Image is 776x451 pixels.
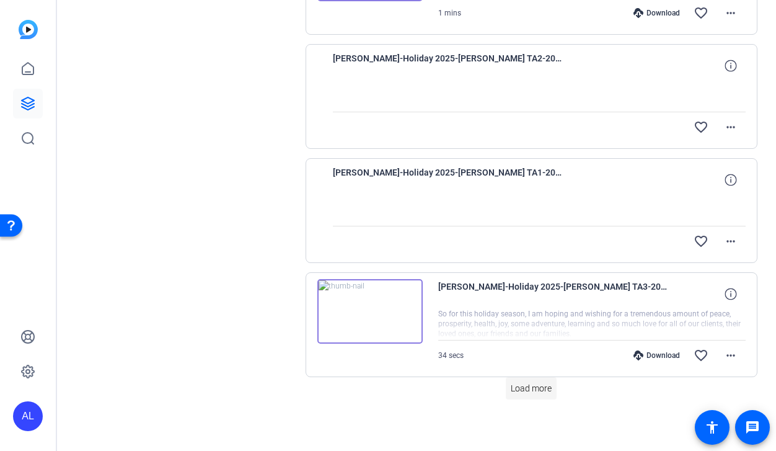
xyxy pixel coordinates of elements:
[506,377,557,400] button: Load more
[438,9,461,17] span: 1 mins
[694,120,708,135] mat-icon: favorite_border
[694,234,708,249] mat-icon: favorite_border
[745,420,760,435] mat-icon: message
[627,351,686,360] div: Download
[438,351,464,360] span: 34 secs
[13,401,43,431] div: AL
[723,120,738,135] mat-icon: more_horiz
[694,6,708,20] mat-icon: favorite_border
[723,348,738,363] mat-icon: more_horiz
[694,348,708,363] mat-icon: favorite_border
[438,279,668,309] span: [PERSON_NAME]-Holiday 2025-[PERSON_NAME] TA3-2025-09-27-07-59-07-104-0
[723,234,738,249] mat-icon: more_horiz
[19,20,38,39] img: blue-gradient.svg
[511,382,552,395] span: Load more
[705,420,720,435] mat-icon: accessibility
[627,8,686,18] div: Download
[333,51,562,81] span: [PERSON_NAME]-Holiday 2025-[PERSON_NAME] TA2-2025-09-27-08-07-07-786-0
[317,279,423,344] img: thumb-nail
[723,6,738,20] mat-icon: more_horiz
[333,165,562,195] span: [PERSON_NAME]-Holiday 2025-[PERSON_NAME] TA1-2025-09-27-08-02-15-268-0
